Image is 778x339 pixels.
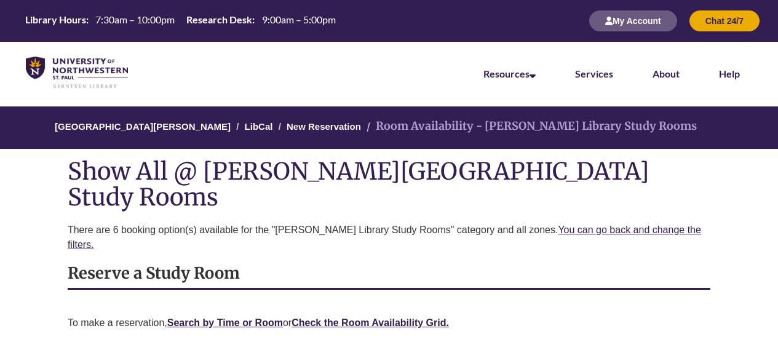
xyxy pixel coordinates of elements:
[68,158,710,210] h1: Show All @ [PERSON_NAME][GEOGRAPHIC_DATA] Study Rooms
[245,121,273,132] a: LibCal
[26,57,128,89] img: UNWSP Library Logo
[68,225,701,250] a: You can go back and change the filters.
[68,223,710,252] p: There are 6 booking option(s) available for the "[PERSON_NAME] Library Study Rooms" category and ...
[20,13,340,28] table: Hours Today
[589,10,677,31] button: My Account
[68,316,710,330] p: To make a reservation, or
[20,13,340,29] a: Hours Today
[292,317,449,328] a: Check the Room Availability Grid.
[689,15,760,26] a: Chat 24/7
[181,13,256,26] th: Research Desk:
[20,13,90,26] th: Library Hours:
[262,14,336,25] span: 9:00am – 5:00pm
[653,68,680,79] a: About
[719,68,740,79] a: Help
[575,68,613,79] a: Services
[363,118,697,135] li: Room Availability - [PERSON_NAME] Library Study Rooms
[95,14,175,25] span: 7:30am – 10:00pm
[589,15,677,26] a: My Account
[689,10,760,31] button: Chat 24/7
[167,317,283,328] a: Search by Time or Room
[68,263,240,283] strong: Reserve a Study Room
[483,68,536,79] a: Resources
[287,121,361,132] a: New Reservation
[55,121,231,132] a: [GEOGRAPHIC_DATA][PERSON_NAME]
[68,106,710,149] nav: Breadcrumb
